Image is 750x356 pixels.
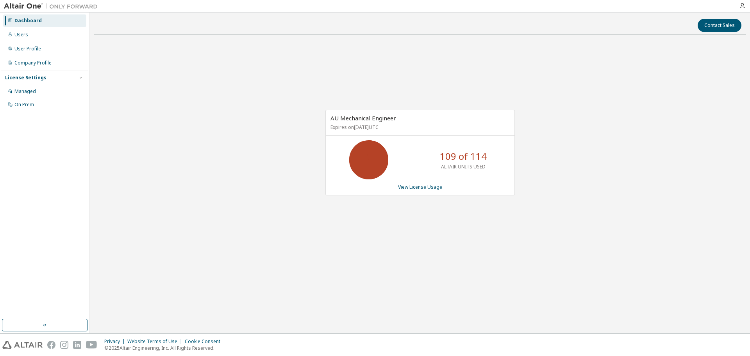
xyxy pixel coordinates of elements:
div: Users [14,32,28,38]
p: 109 of 114 [440,150,487,163]
div: Website Terms of Use [127,338,185,345]
div: Privacy [104,338,127,345]
p: Expires on [DATE] UTC [330,124,508,131]
button: Contact Sales [698,19,741,32]
div: Dashboard [14,18,42,24]
div: Managed [14,88,36,95]
span: AU Mechanical Engineer [330,114,396,122]
img: facebook.svg [47,341,55,349]
div: User Profile [14,46,41,52]
img: altair_logo.svg [2,341,43,349]
img: instagram.svg [60,341,68,349]
img: linkedin.svg [73,341,81,349]
div: Cookie Consent [185,338,225,345]
p: ALTAIR UNITS USED [441,163,486,170]
div: Company Profile [14,60,52,66]
div: On Prem [14,102,34,108]
div: License Settings [5,75,46,81]
p: © 2025 Altair Engineering, Inc. All Rights Reserved. [104,345,225,351]
img: Altair One [4,2,102,10]
a: View License Usage [398,184,442,190]
img: youtube.svg [86,341,97,349]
